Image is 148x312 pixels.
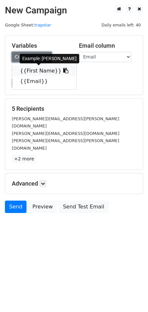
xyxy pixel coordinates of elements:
h5: Advanced [12,180,136,187]
small: [PERSON_NAME][EMAIL_ADDRESS][PERSON_NAME][DOMAIN_NAME] [12,138,119,151]
iframe: Chat Widget [115,281,148,312]
span: Daily emails left: 40 [99,22,143,29]
h5: Variables [12,42,69,49]
a: Send [5,201,27,213]
a: +2 more [12,155,36,163]
a: Send Test Email [59,201,108,213]
h5: 5 Recipients [12,105,136,112]
a: {{Email}} [12,76,76,87]
h5: Email column [79,42,136,49]
a: trapstar [34,23,51,27]
small: Google Sheet: [5,23,51,27]
a: Copy/paste... [12,52,52,62]
small: [PERSON_NAME][EMAIL_ADDRESS][DOMAIN_NAME] [12,131,120,136]
a: Preview [28,201,57,213]
small: [PERSON_NAME][EMAIL_ADDRESS][PERSON_NAME][DOMAIN_NAME] [12,116,119,129]
a: {{First Name}} [12,66,76,76]
a: Daily emails left: 40 [99,23,143,27]
div: Example: [PERSON_NAME] [20,54,79,63]
h2: New Campaign [5,5,143,16]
